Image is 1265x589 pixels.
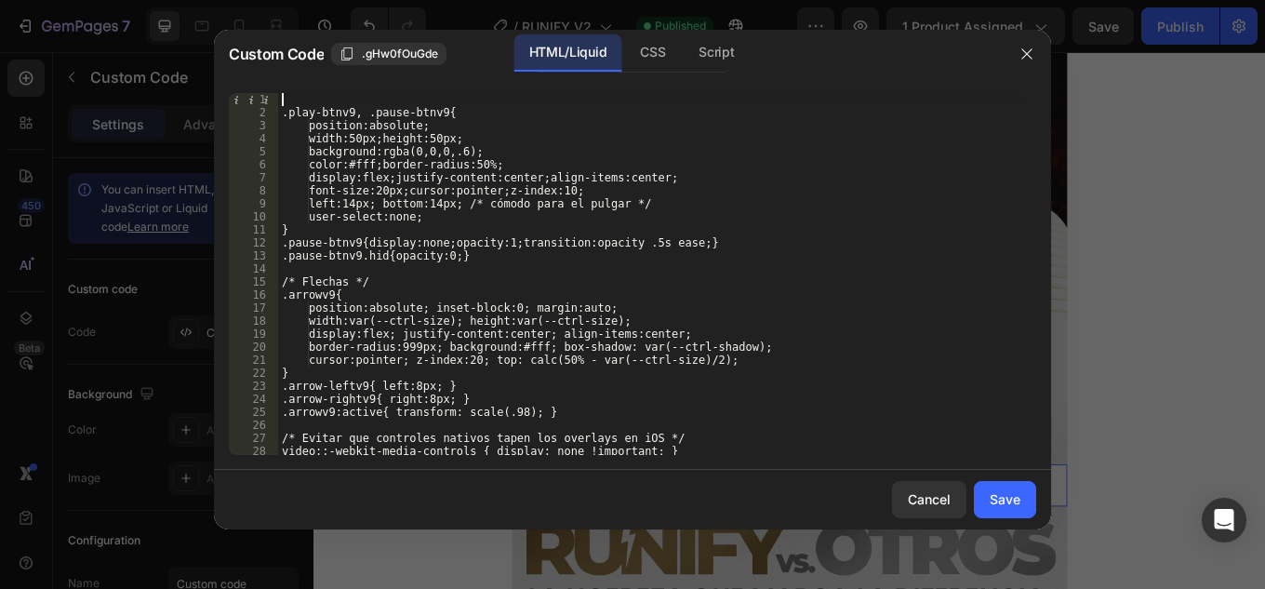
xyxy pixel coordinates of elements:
[331,43,446,65] button: .gHw0fOuGde
[229,301,278,315] div: 17
[229,197,278,210] div: 9
[684,34,749,72] div: Script
[229,171,278,184] div: 7
[229,249,278,262] div: 13
[229,432,278,445] div: 27
[362,46,438,62] span: .gHw0fOuGde
[229,262,278,275] div: 14
[445,395,672,437] button: <p>COMPRA AHORA</p>
[229,145,278,158] div: 5
[229,43,324,65] span: Custom Code
[229,106,278,119] div: 2
[229,93,278,106] div: 1
[229,236,278,249] div: 12
[625,34,680,72] div: CSS
[229,393,278,406] div: 24
[229,275,278,288] div: 15
[990,489,1020,509] div: Save
[229,406,278,419] div: 25
[229,380,278,393] div: 23
[892,481,966,518] button: Cancel
[908,489,951,509] div: Cancel
[229,210,278,223] div: 10
[233,499,884,518] p: Publish the page to see the content.
[514,34,621,72] div: HTML/Liquid
[229,328,278,341] div: 19
[229,119,278,132] div: 3
[229,354,278,367] div: 21
[229,445,278,458] div: 28
[229,288,278,301] div: 16
[229,184,278,197] div: 8
[229,158,278,171] div: 6
[1202,498,1246,542] div: Open Intercom Messenger
[229,223,278,236] div: 11
[229,341,278,354] div: 20
[256,458,335,475] div: Custom Code
[229,315,278,328] div: 18
[229,367,278,380] div: 22
[229,419,278,432] div: 26
[467,403,650,430] p: COMPRA AHORA
[229,132,278,145] div: 4
[974,481,1036,518] button: Save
